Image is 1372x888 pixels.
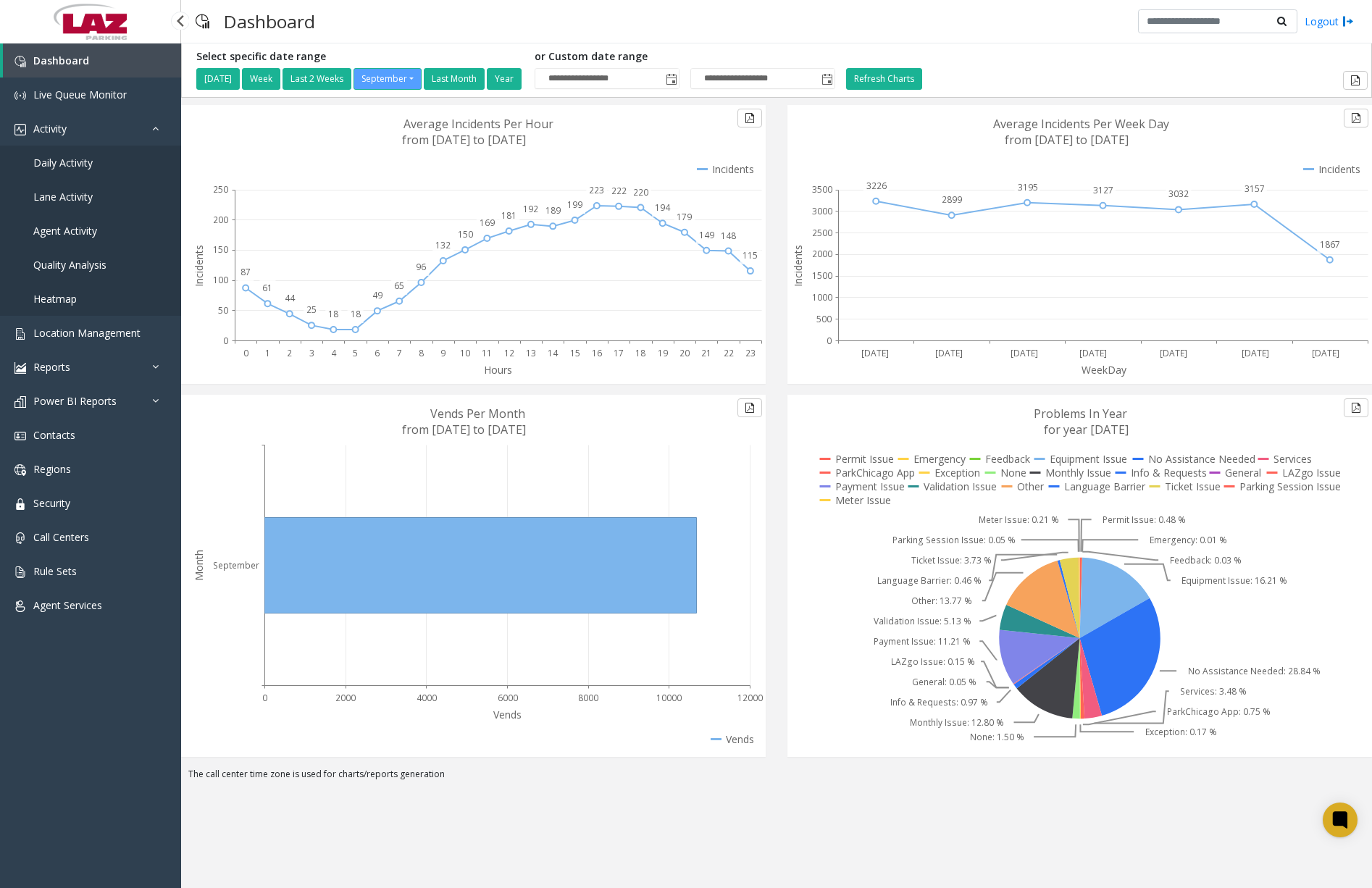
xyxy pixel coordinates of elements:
button: Export to pdf [1344,109,1368,127]
text: Language Barrier: 0.46 % [877,574,982,587]
img: 'icon' [14,566,26,578]
img: 'icon' [14,498,26,510]
h5: or Custom date range [535,51,835,63]
span: Location Management [33,326,141,340]
span: Heatmap [33,292,77,306]
img: 'icon' [14,90,26,101]
text: Incidents [192,245,206,287]
text: 50 [218,304,228,317]
text: from [DATE] to [DATE] [402,132,526,148]
text: from [DATE] to [DATE] [1005,132,1129,148]
text: Month [192,550,206,581]
text: 65 [394,280,404,292]
text: 2000 [335,692,356,704]
text: Exception: 0.17 % [1145,726,1217,738]
text: 149 [699,229,714,241]
text: Meter Issue: 0.21 % [979,514,1059,526]
text: 100 [213,274,228,286]
text: 192 [523,203,538,215]
span: Power BI Reports [33,394,117,408]
text: 223 [589,184,604,196]
text: September [213,559,259,571]
text: 9 [440,347,446,359]
text: 25 [306,303,317,316]
text: Vends Per Month [430,406,525,422]
h5: Select specific date range [196,51,524,63]
text: Monthly Issue: 12.80 % [910,716,1004,729]
text: 3127 [1093,184,1113,196]
text: 15 [570,347,580,359]
text: 0 [243,347,248,359]
text: ParkChicago App: 0.75 % [1167,705,1271,718]
button: Year [487,68,522,90]
text: 199 [567,198,582,211]
text: 61 [262,282,272,294]
text: 148 [721,230,736,242]
text: WeekDay [1082,363,1127,377]
text: 189 [545,204,561,217]
span: Toggle popup [819,69,835,89]
text: 500 [816,313,832,325]
img: logout [1342,14,1354,29]
text: LAZgo Issue: 0.15 % [891,655,975,668]
text: 150 [213,243,228,256]
text: 3 [309,347,314,359]
img: pageIcon [196,4,209,39]
text: 4 [331,347,337,359]
text: 5 [353,347,358,359]
text: [DATE] [1312,347,1339,359]
text: [DATE] [1079,347,1107,359]
img: 'icon' [14,532,26,544]
text: 16 [592,347,602,359]
text: Problems In Year [1034,406,1127,422]
div: The call center time zone is used for charts/reports generation [181,768,1372,788]
text: 44 [285,292,296,304]
text: 0 [262,692,267,704]
text: [DATE] [935,347,963,359]
button: Export to pdf [737,398,762,417]
button: Last 2 Weeks [283,68,351,90]
text: 200 [213,214,228,226]
text: 1867 [1320,238,1340,251]
text: 96 [416,261,426,273]
h3: Dashboard [217,4,322,39]
text: 3195 [1018,181,1038,193]
text: 8000 [578,692,598,704]
text: Other: 13.77 % [911,595,972,607]
span: Agent Activity [33,224,97,238]
text: 0 [827,335,832,347]
span: Security [33,496,70,510]
span: Call Centers [33,530,89,544]
text: Ticket Issue: 3.73 % [911,554,992,566]
text: Feedback: 0.03 % [1170,554,1242,566]
text: 21 [701,347,711,359]
text: 1500 [812,269,832,282]
button: Week [242,68,280,90]
text: 150 [458,228,473,240]
text: None: 1.50 % [970,731,1024,743]
text: 18 [328,308,338,320]
text: 2899 [942,193,962,206]
span: Lane Activity [33,190,93,204]
text: 169 [480,217,495,229]
text: 194 [655,201,671,214]
button: Export to pdf [1344,398,1368,417]
text: Vends [493,708,522,721]
text: 220 [633,186,648,198]
text: 2500 [812,227,832,239]
text: for year [DATE] [1044,422,1129,437]
img: 'icon' [14,430,26,442]
text: 19 [658,347,668,359]
text: 17 [614,347,624,359]
text: No Assistance Needed: 28.84 % [1188,665,1321,677]
span: Daily Activity [33,156,93,169]
text: Services: 3.48 % [1180,685,1247,698]
img: 'icon' [14,464,26,476]
text: 3500 [812,183,832,196]
a: Dashboard [3,43,181,78]
text: Emergency: 0.01 % [1150,534,1227,546]
text: 115 [743,249,758,261]
text: 18 [635,347,645,359]
text: 132 [435,239,451,251]
text: 1 [265,347,270,359]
